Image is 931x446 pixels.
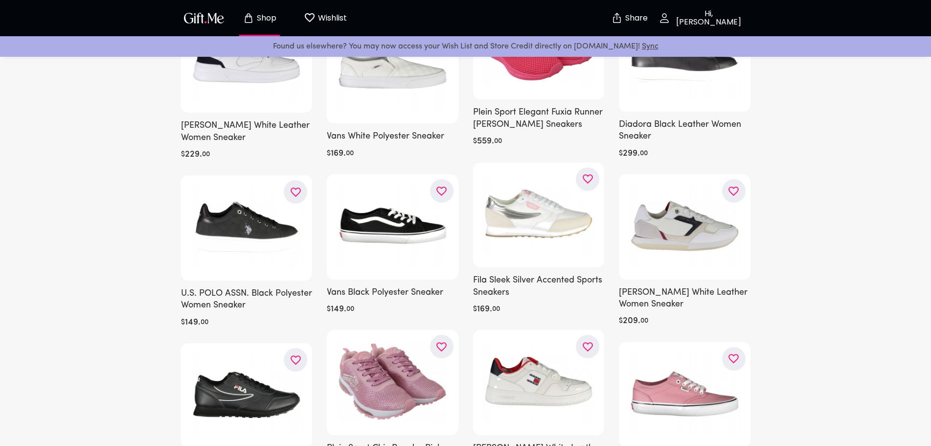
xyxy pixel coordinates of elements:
[629,184,741,268] img: Tommy Hilfiger White Leather Women Sneaker
[337,28,449,112] img: Vans White Polyester Sneaker
[640,148,648,160] h6: 00
[8,40,923,53] p: Found us elsewhere? You may now access your Wish List and Store Credit directly on [DOMAIN_NAME]!
[182,11,226,25] img: GiftMe Logo
[494,136,502,147] h6: 00
[346,148,354,160] h6: 00
[185,317,201,329] h6: 149 .
[619,119,750,143] h6: Diadora Black Leather Women Sneaker
[185,149,202,161] h6: 229 .
[473,107,605,131] h6: Plein Sport Elegant Fuxia Runner [PERSON_NAME] Sneakers
[327,304,331,315] h6: $
[619,287,750,311] h6: [PERSON_NAME] White Leather Women Sneaker
[331,304,346,315] h6: 149 .
[181,288,313,312] h6: U.S. POLO ASSN. Black Polyester Women Sneaker
[327,148,331,160] h6: $
[181,12,227,24] button: GiftMe Logo
[473,136,477,147] h6: $
[623,315,640,327] h6: 209 .
[181,120,313,144] h6: [PERSON_NAME] White Leather Women Sneaker
[653,2,750,34] button: Hi, [PERSON_NAME]
[337,340,449,423] img: Plein Sport Chic Powder Pink Sneakers
[473,275,605,299] h6: Fila Sleek Silver Accented Sports Sneakers
[191,185,303,269] img: U.S. POLO ASSN. Black Polyester Women Sneaker
[327,287,458,299] h6: Vans Black Polyester Sneaker
[337,184,449,268] img: Vans Black Polyester Sneaker
[670,10,745,26] p: Hi, [PERSON_NAME]
[316,12,347,24] p: Wishlist
[191,18,303,101] img: Tommy Hilfiger White Leather Women Sneaker
[191,353,303,437] img: Fila Sleek Black Sport Sneakers
[611,12,623,24] img: secure
[483,340,595,423] img: Tommy Hilfiger White Leather Women Sneaker
[477,136,494,147] h6: 559 .
[327,131,458,142] h6: Vans White Polyester Sneaker
[202,149,210,161] h6: 00
[233,2,287,34] button: Store page
[629,16,741,100] img: Diadora Black Leather Women Sneaker
[623,148,640,160] h6: 299 .
[619,315,623,327] h6: $
[298,2,352,34] button: Wishlist page
[331,148,346,160] h6: 169 .
[477,304,492,315] h6: 169 .
[619,148,623,160] h6: $
[201,317,208,329] h6: 00
[181,149,185,161] h6: $
[613,1,647,35] button: Share
[483,172,595,256] img: Fila Sleek Silver Accented Sports Sneakers
[254,14,276,23] p: Shop
[629,352,741,436] img: Vans Chic Pink Sneakers with Contrast Laces
[346,304,354,315] h6: 00
[473,304,477,315] h6: $
[623,14,648,23] p: Share
[492,304,500,315] h6: 00
[642,43,659,50] a: Sync
[181,317,185,329] h6: $
[640,315,648,327] h6: 00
